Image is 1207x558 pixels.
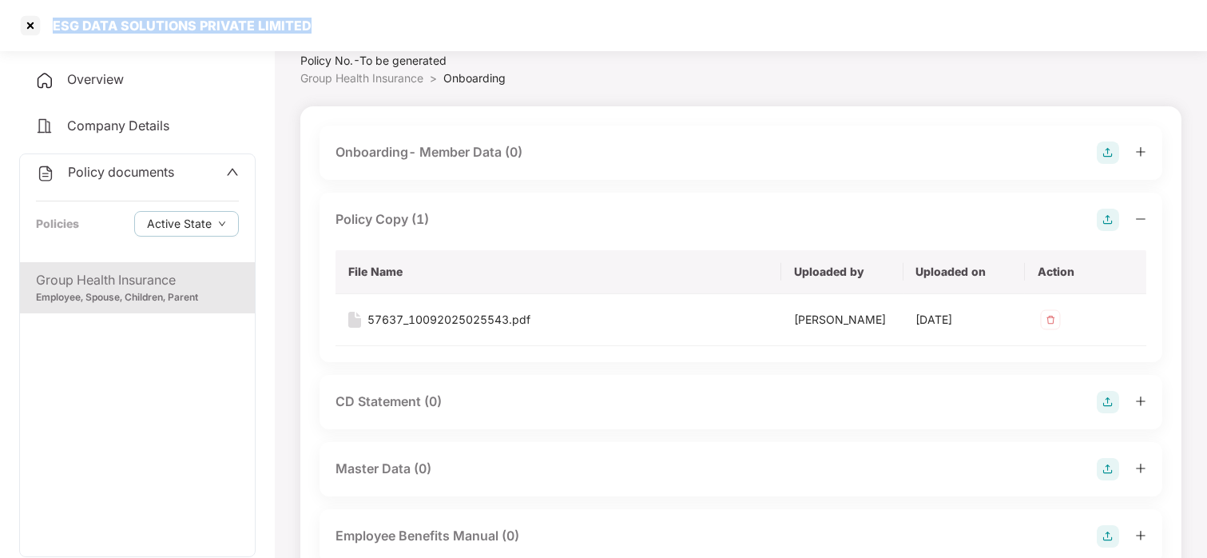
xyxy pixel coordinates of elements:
[134,211,239,237] button: Active Statedown
[1135,396,1146,407] span: plus
[68,164,174,180] span: Policy documents
[916,311,1012,329] div: [DATE]
[1135,213,1146,225] span: minus
[903,250,1025,294] th: Uploaded on
[36,164,55,183] img: svg+xml;base64,PHN2ZyB4bWxucz0iaHR0cDovL3d3dy53My5vcmcvMjAwMC9zdmciIHdpZHRoPSIyNCIgaGVpZ2h0PSIyNC...
[35,71,54,90] img: svg+xml;base64,PHN2ZyB4bWxucz0iaHR0cDovL3d3dy53My5vcmcvMjAwMC9zdmciIHdpZHRoPSIyNCIgaGVpZ2h0PSIyNC...
[300,71,423,85] span: Group Health Insurance
[36,290,239,305] div: Employee, Spouse, Children, Parent
[1135,463,1146,474] span: plus
[335,142,522,162] div: Onboarding- Member Data (0)
[1135,530,1146,541] span: plus
[1097,525,1119,548] img: svg+xml;base64,PHN2ZyB4bWxucz0iaHR0cDovL3d3dy53My5vcmcvMjAwMC9zdmciIHdpZHRoPSIyOCIgaGVpZ2h0PSIyOC...
[443,71,506,85] span: Onboarding
[335,526,519,546] div: Employee Benefits Manual (0)
[335,392,442,412] div: CD Statement (0)
[367,311,530,329] div: 57637_10092025025543.pdf
[1097,458,1119,480] img: svg+xml;base64,PHN2ZyB4bWxucz0iaHR0cDovL3d3dy53My5vcmcvMjAwMC9zdmciIHdpZHRoPSIyOCIgaGVpZ2h0PSIyOC...
[67,71,124,87] span: Overview
[147,215,212,233] span: Active State
[430,71,437,85] span: >
[218,220,226,229] span: down
[781,250,903,294] th: Uploaded by
[36,270,239,290] div: Group Health Insurance
[67,118,169,134] span: Company Details
[1038,307,1063,333] img: svg+xml;base64,PHN2ZyB4bWxucz0iaHR0cDovL3d3dy53My5vcmcvMjAwMC9zdmciIHdpZHRoPSIzMiIgaGVpZ2h0PSIzMi...
[35,117,54,136] img: svg+xml;base64,PHN2ZyB4bWxucz0iaHR0cDovL3d3dy53My5vcmcvMjAwMC9zdmciIHdpZHRoPSIyNCIgaGVpZ2h0PSIyNC...
[43,18,312,34] div: ESG DATA SOLUTIONS PRIVATE LIMITED
[335,209,429,229] div: Policy Copy (1)
[1097,209,1119,231] img: svg+xml;base64,PHN2ZyB4bWxucz0iaHR0cDovL3d3dy53My5vcmcvMjAwMC9zdmciIHdpZHRoPSIyOCIgaGVpZ2h0PSIyOC...
[36,215,79,233] div: Policies
[794,311,890,329] div: [PERSON_NAME]
[226,165,239,178] span: up
[335,250,781,294] th: File Name
[1097,391,1119,413] img: svg+xml;base64,PHN2ZyB4bWxucz0iaHR0cDovL3d3dy53My5vcmcvMjAwMC9zdmciIHdpZHRoPSIyOCIgaGVpZ2h0PSIyOC...
[1025,250,1146,294] th: Action
[1135,146,1146,157] span: plus
[1097,141,1119,164] img: svg+xml;base64,PHN2ZyB4bWxucz0iaHR0cDovL3d3dy53My5vcmcvMjAwMC9zdmciIHdpZHRoPSIyOCIgaGVpZ2h0PSIyOC...
[335,459,431,479] div: Master Data (0)
[348,312,361,328] img: svg+xml;base64,PHN2ZyB4bWxucz0iaHR0cDovL3d3dy53My5vcmcvMjAwMC9zdmciIHdpZHRoPSIxNiIgaGVpZ2h0PSIyMC...
[300,52,574,70] div: Policy No.- To be generated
